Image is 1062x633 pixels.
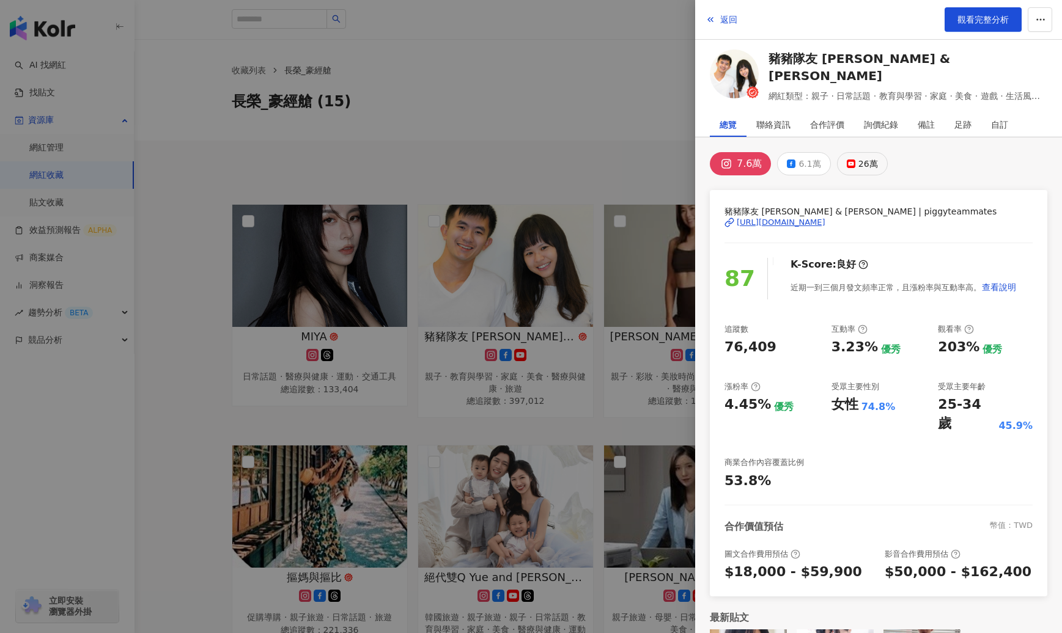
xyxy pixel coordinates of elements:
div: 觀看率 [938,324,974,335]
div: 25-34 歲 [938,395,995,433]
div: 詢價紀錄 [864,112,898,137]
div: 近期一到三個月發文頻率正常，且漲粉率與互動率高。 [791,275,1017,299]
button: 26萬 [837,152,888,175]
div: 優秀 [774,400,794,414]
div: 圖文合作費用預估 [725,549,800,560]
div: 聯絡資訊 [756,112,791,137]
span: 豬豬隊友 [PERSON_NAME] & [PERSON_NAME] | piggyteammates [725,205,1033,218]
button: 6.1萬 [777,152,830,175]
div: [URL][DOMAIN_NAME] [737,217,825,228]
div: 3.23% [832,338,878,357]
div: K-Score : [791,258,868,271]
div: 優秀 [983,343,1002,356]
div: 受眾主要年齡 [938,381,986,392]
div: 優秀 [881,343,901,356]
span: 觀看完整分析 [957,15,1009,24]
div: 4.45% [725,395,771,414]
div: $18,000 - $59,900 [725,563,862,582]
div: 備註 [918,112,935,137]
img: KOL Avatar [710,49,759,98]
div: 商業合作內容覆蓋比例 [725,457,804,468]
div: 6.1萬 [798,155,820,172]
span: 查看說明 [982,282,1016,292]
a: [URL][DOMAIN_NAME] [725,217,1033,228]
div: 7.6萬 [737,155,762,172]
div: 影音合作費用預估 [885,549,961,560]
a: KOL Avatar [710,49,759,103]
div: 受眾主要性別 [832,381,879,392]
button: 7.6萬 [710,152,771,175]
div: 53.8% [725,472,771,491]
a: 豬豬隊友 [PERSON_NAME] & [PERSON_NAME] [769,50,1047,84]
div: 足跡 [954,112,972,137]
div: 76,409 [725,338,776,357]
div: 漲粉率 [725,381,761,392]
div: 互動率 [832,324,868,335]
div: 良好 [836,258,856,271]
button: 查看說明 [981,275,1017,299]
div: 合作評價 [810,112,844,137]
div: $50,000 - $162,400 [885,563,1031,582]
div: 26萬 [858,155,878,172]
button: 返回 [705,7,738,32]
div: 74.8% [861,400,896,414]
div: 87 [725,262,755,296]
span: 網紅類型：親子 · 日常話題 · 教育與學習 · 家庭 · 美食 · 遊戲 · 生活風格 · 運動 · 旅遊 [769,89,1047,103]
div: 自訂 [991,112,1008,137]
div: 最新貼文 [710,611,1047,624]
div: 總覽 [720,112,737,137]
div: 45.9% [998,419,1033,433]
div: 幣值：TWD [990,520,1033,533]
div: 合作價值預估 [725,520,783,533]
div: 追蹤數 [725,324,748,335]
a: 觀看完整分析 [945,7,1022,32]
div: 女性 [832,395,858,414]
div: 203% [938,338,979,357]
span: 返回 [720,15,737,24]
